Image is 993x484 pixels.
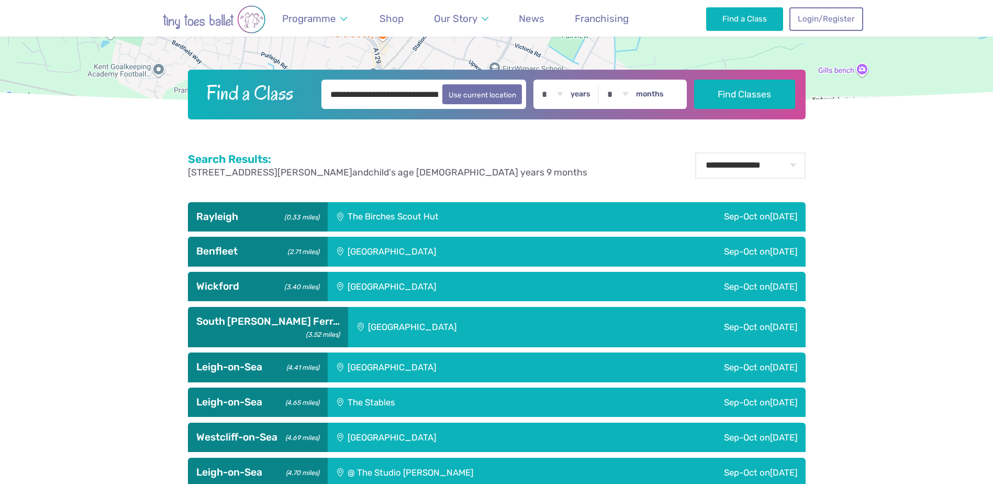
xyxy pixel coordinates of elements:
[130,5,298,34] img: tiny toes ballet
[434,13,477,25] span: Our Story
[196,211,319,223] h3: Rayleigh
[770,281,797,292] span: [DATE]
[770,362,797,372] span: [DATE]
[598,353,806,382] div: Sep-Oct on
[514,6,550,31] a: News
[302,328,339,339] small: (3.52 miles)
[598,237,806,266] div: Sep-Oct on
[328,237,598,266] div: [GEOGRAPHIC_DATA]
[283,361,319,372] small: (4.41 miles)
[442,84,522,104] button: Use current location
[328,388,547,417] div: The Stables
[282,466,319,477] small: (4.70 miles)
[369,167,587,178] span: child's age [DEMOGRAPHIC_DATA] years 9 months
[328,423,598,452] div: [GEOGRAPHIC_DATA]
[196,396,319,409] h3: Leigh-on-Sea
[570,6,634,31] a: Franchising
[770,432,797,443] span: [DATE]
[188,166,587,179] p: and
[770,397,797,408] span: [DATE]
[375,6,409,31] a: Shop
[598,423,806,452] div: Sep-Oct on
[188,152,587,166] h2: Search Results:
[694,80,795,109] button: Find Classes
[770,211,797,222] span: [DATE]
[575,13,629,25] span: Franchising
[636,90,664,99] label: months
[706,7,783,30] a: Find a Class
[770,467,797,478] span: [DATE]
[281,280,319,291] small: (3.40 miles)
[196,466,319,479] h3: Leigh-on-Sea
[3,90,37,103] img: Google
[198,80,314,106] h2: Find a Class
[789,7,863,30] a: Login/Register
[770,246,797,257] span: [DATE]
[598,272,806,301] div: Sep-Oct on
[196,245,319,258] h3: Benfleet
[196,361,319,373] h3: Leigh-on-Sea
[519,13,544,25] span: News
[282,13,336,25] span: Programme
[328,202,600,232] div: The Birches Scout Hut
[348,307,607,347] div: [GEOGRAPHIC_DATA]
[328,353,598,382] div: [GEOGRAPHIC_DATA]
[600,202,806,232] div: Sep-Oct on
[281,211,319,222] small: (0.33 miles)
[429,6,493,31] a: Our Story
[380,13,404,25] span: Shop
[770,322,797,332] span: [DATE]
[284,245,319,256] small: (2.71 miles)
[196,280,319,293] h3: Wickford
[328,272,598,301] div: [GEOGRAPHIC_DATA]
[277,6,352,31] a: Programme
[282,396,319,407] small: (4.65 miles)
[188,167,352,178] span: [STREET_ADDRESS][PERSON_NAME]
[3,90,37,103] a: Open this area in Google Maps (opens a new window)
[196,431,319,444] h3: Westcliff-on-Sea
[546,388,805,417] div: Sep-Oct on
[607,307,806,347] div: Sep-Oct on
[571,90,590,99] label: years
[196,315,340,328] h3: South [PERSON_NAME] Ferr…
[282,431,319,442] small: (4.69 miles)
